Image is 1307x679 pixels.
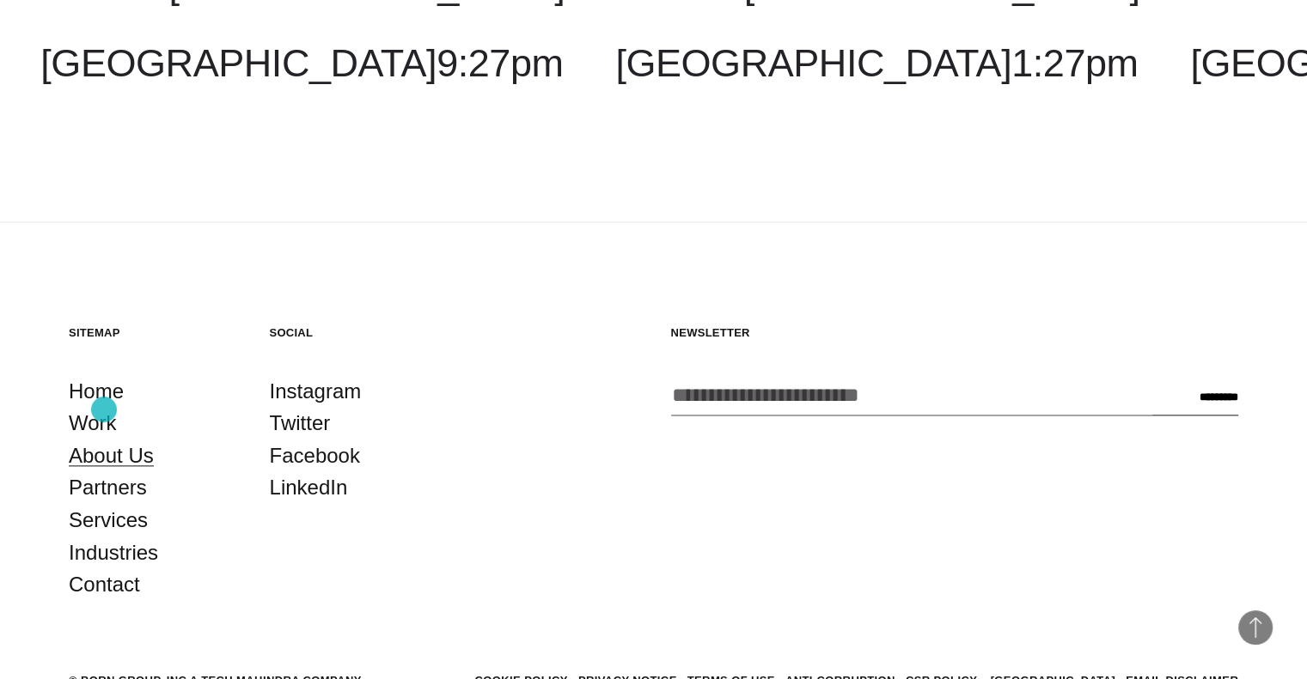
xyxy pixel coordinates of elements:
[69,537,158,569] a: Industries
[40,41,563,85] a: [GEOGRAPHIC_DATA]9:27pm
[270,407,331,440] a: Twitter
[1011,41,1138,85] span: 1:27pm
[69,325,235,340] h5: Sitemap
[69,407,117,440] a: Work
[437,41,563,85] span: 9:27pm
[270,471,348,504] a: LinkedIn
[270,440,360,472] a: Facebook
[69,504,148,537] a: Services
[69,440,154,472] a: About Us
[270,325,437,340] h5: Social
[671,325,1239,340] h5: Newsletter
[69,568,140,601] a: Contact
[69,375,124,408] a: Home
[615,41,1138,85] a: [GEOGRAPHIC_DATA]1:27pm
[270,375,362,408] a: Instagram
[1238,610,1273,645] button: Back to Top
[69,471,147,504] a: Partners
